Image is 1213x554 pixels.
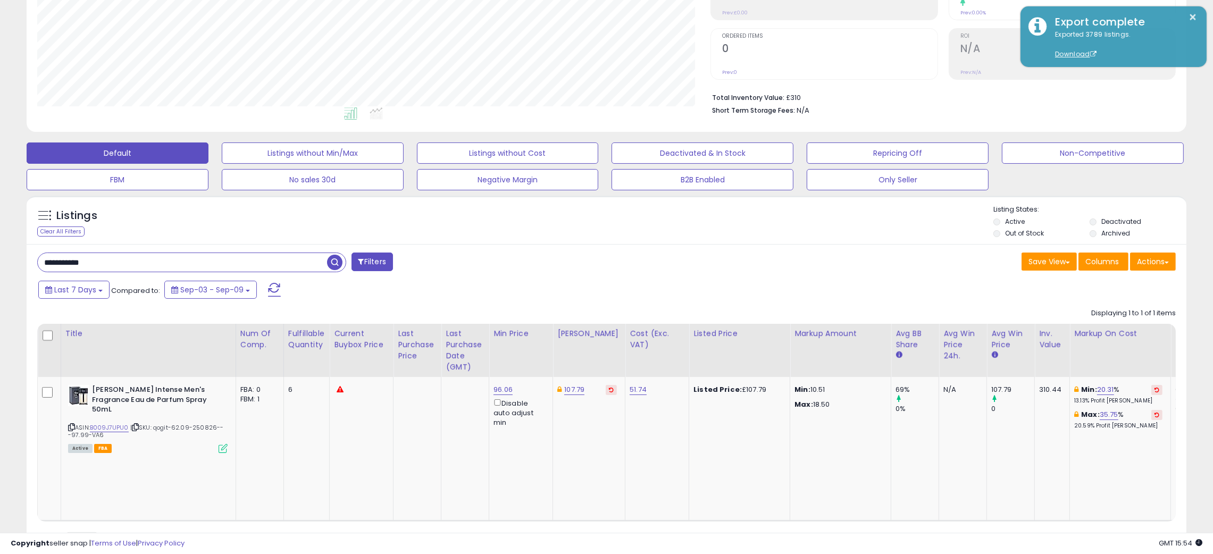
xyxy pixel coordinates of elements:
button: Listings without Min/Max [222,142,404,164]
label: Out of Stock [1005,229,1044,238]
div: Disable auto adjust min [493,397,545,427]
span: N/A [797,105,809,115]
small: Prev: £0.00 [722,10,748,16]
button: Sep-03 - Sep-09 [164,281,257,299]
div: Fulfillable Quantity [288,328,325,350]
b: Short Term Storage Fees: [712,106,795,115]
strong: Min: [794,384,810,394]
div: 0% [896,404,939,414]
button: No sales 30d [222,169,404,190]
button: Non-Competitive [1002,142,1184,164]
a: Download [1055,49,1097,58]
small: Avg BB Share. [896,350,902,360]
div: Avg BB Share [896,328,934,350]
div: ASIN: [68,385,228,452]
button: Filters [352,253,393,271]
div: FBA: 0 [240,385,275,394]
div: 107.79 [991,385,1034,394]
span: All listings currently available for purchase on Amazon [68,444,93,453]
b: [PERSON_NAME] Intense Men's Fragrance Eau de Parfum Spray 50mL [92,385,221,417]
button: Last 7 Days [38,281,110,299]
div: Displaying 1 to 1 of 1 items [1091,308,1176,318]
div: Markup on Cost [1074,328,1166,339]
div: Exported 3789 listings. [1047,30,1199,60]
button: Deactivated & In Stock [612,142,793,164]
span: Columns [1085,256,1119,267]
b: Min: [1081,384,1097,394]
a: 20.31 [1097,384,1114,395]
div: % [1074,385,1162,405]
h2: 0 [722,43,937,57]
span: ROI [960,33,1175,39]
button: Repricing Off [807,142,989,164]
span: Last 7 Days [54,284,96,295]
div: Export complete [1047,14,1199,30]
a: B009J7UPU0 [90,423,129,432]
th: The percentage added to the cost of goods (COGS) that forms the calculator for Min & Max prices. [1070,324,1171,377]
div: 69% [896,385,939,394]
button: Negative Margin [417,169,599,190]
div: Markup Amount [794,328,886,339]
div: 310.44 [1039,385,1061,394]
span: Ordered Items [722,33,937,39]
p: 13.13% Profit [PERSON_NAME] [1074,397,1162,405]
strong: Max: [794,399,813,409]
div: Inv. value [1039,328,1065,350]
div: 0 [991,404,1034,414]
div: Avg Win Price 24h. [943,328,982,362]
button: Actions [1130,253,1176,271]
h2: N/A [960,43,1175,57]
button: Only Seller [807,169,989,190]
button: Listings without Cost [417,142,599,164]
small: Avg Win Price. [991,350,998,360]
li: £310 [712,90,1168,103]
p: 20.59% Profit [PERSON_NAME] [1074,422,1162,430]
div: Min Price [493,328,548,339]
div: £107.79 [693,385,782,394]
div: Current Buybox Price [334,328,389,350]
a: Terms of Use [91,538,136,548]
div: Num of Comp. [240,328,279,350]
span: Sep-03 - Sep-09 [180,284,244,295]
div: Cost (Exc. VAT) [630,328,684,350]
b: Max: [1081,409,1100,419]
span: FBA [94,444,112,453]
button: Save View [1022,253,1077,271]
a: 51.74 [630,384,647,395]
div: Clear All Filters [37,226,85,237]
span: Compared to: [111,286,160,296]
div: 6 [288,385,321,394]
h5: Listings [56,208,97,223]
span: 2025-09-17 15:54 GMT [1159,538,1202,548]
p: 10.51 [794,385,883,394]
div: Last Purchase Price [398,328,437,362]
small: (0%) [1175,395,1190,404]
div: FBM: 1 [240,394,275,404]
div: % [1074,410,1162,430]
div: Last Purchase Date (GMT) [446,328,484,373]
div: N/A [943,385,978,394]
button: Default [27,142,208,164]
button: × [1189,11,1198,24]
small: Prev: 0.00% [960,10,986,16]
div: Title [65,328,231,339]
a: 35.75 [1100,409,1118,420]
button: FBM [27,169,208,190]
small: Prev: N/A [960,69,981,75]
label: Deactivated [1101,217,1141,226]
a: 107.79 [564,384,584,395]
label: Archived [1101,229,1130,238]
p: Listing States: [993,205,1186,215]
button: B2B Enabled [612,169,793,190]
div: Avg Win Price [991,328,1030,350]
small: Prev: 0 [722,69,737,75]
b: Listed Price: [693,384,742,394]
strong: Copyright [11,538,49,548]
p: 18.50 [794,400,883,409]
b: Total Inventory Value: [712,93,784,102]
div: [PERSON_NAME] [557,328,621,339]
div: Listed Price [693,328,785,339]
a: Privacy Policy [138,538,185,548]
img: 41Ruon4Y+OL._SL40_.jpg [68,385,89,406]
span: | SKU: qogit-62.09-250826---97.99-VA6 [68,423,224,439]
